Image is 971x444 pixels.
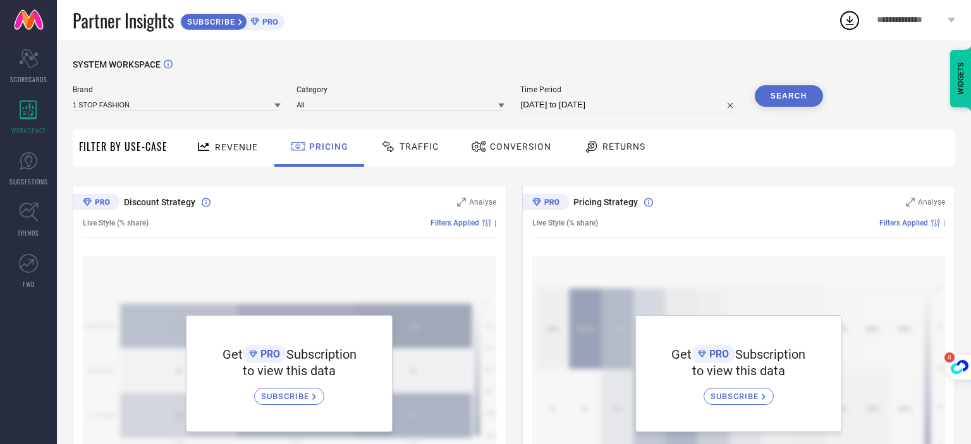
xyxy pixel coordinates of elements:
[79,139,168,154] span: Filter By Use-Case
[735,347,805,362] span: Subscription
[309,141,348,152] span: Pricing
[532,219,598,227] span: Live Style (% share)
[431,219,479,227] span: Filters Applied
[522,194,569,213] div: Premium
[573,197,638,207] span: Pricing Strategy
[490,141,551,152] span: Conversion
[838,9,861,32] div: Open download list
[257,348,280,360] span: PRO
[73,8,174,33] span: Partner Insights
[706,348,729,360] span: PRO
[243,363,336,378] span: to view this data
[286,347,357,362] span: Subscription
[223,347,243,362] span: Get
[73,59,161,69] span: SYSTEM WORKSPACE
[671,347,692,362] span: Get
[261,392,312,401] span: SUBSCRIBE
[73,194,119,213] div: Premium
[879,219,928,227] span: Filters Applied
[11,126,46,135] span: WORKSPACE
[520,97,738,112] input: Select time period
[400,141,439,152] span: Traffic
[692,363,785,378] span: to view this data
[83,219,149,227] span: Live Style (% share)
[457,198,466,207] svg: Zoom
[943,219,945,227] span: |
[254,378,324,405] a: SUBSCRIBE
[602,141,645,152] span: Returns
[180,10,284,30] a: SUBSCRIBEPRO
[755,85,823,107] button: Search
[704,378,774,405] a: SUBSCRIBE
[520,85,738,94] span: Time Period
[9,177,48,186] span: SUGGESTIONS
[181,17,238,27] span: SUBSCRIBE
[124,197,195,207] span: Discount Strategy
[918,198,945,207] span: Analyse
[215,142,258,152] span: Revenue
[296,85,504,94] span: Category
[23,279,35,289] span: FWD
[73,85,281,94] span: Brand
[469,198,496,207] span: Analyse
[906,198,915,207] svg: Zoom
[18,228,39,237] span: TRENDS
[259,17,278,27] span: PRO
[10,75,47,84] span: SCORECARDS
[494,219,496,227] span: |
[711,392,762,401] span: SUBSCRIBE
